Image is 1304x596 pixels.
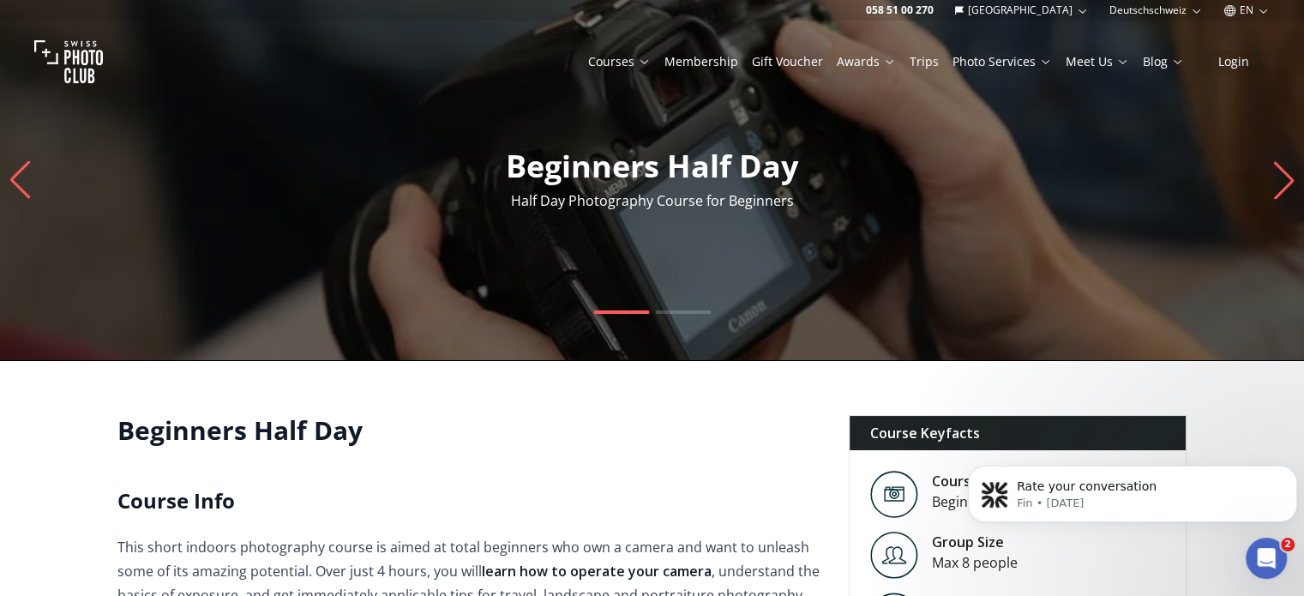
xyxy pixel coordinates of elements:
[850,416,1187,450] div: Course Keyfacts
[903,50,946,74] button: Trips
[932,491,1018,512] div: Beginner
[932,471,1018,491] div: Course Level
[837,53,896,70] a: Awards
[1143,53,1184,70] a: Blog
[1246,538,1287,579] iframe: Intercom live chat
[961,430,1304,550] iframe: Intercom notifications message
[34,27,103,96] img: Swiss photo club
[117,415,821,446] h1: Beginners Half Day
[752,53,823,70] a: Gift Voucher
[946,50,1059,74] button: Photo Services
[745,50,830,74] button: Gift Voucher
[866,3,934,17] a: 058 51 00 270
[482,562,712,581] strong: learn how to operate your camera
[581,50,658,74] button: Courses
[588,53,651,70] a: Courses
[932,532,1018,552] div: Group Size
[1066,53,1129,70] a: Meet Us
[870,471,918,518] img: Level
[910,53,939,70] a: Trips
[932,552,1018,573] div: Max 8 people
[664,53,738,70] a: Membership
[1198,50,1270,74] button: Login
[117,487,821,515] h2: Course Info
[870,532,918,579] img: Level
[658,50,745,74] button: Membership
[1136,50,1191,74] button: Blog
[830,50,903,74] button: Awards
[1281,538,1295,551] span: 2
[1059,50,1136,74] button: Meet Us
[952,53,1052,70] a: Photo Services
